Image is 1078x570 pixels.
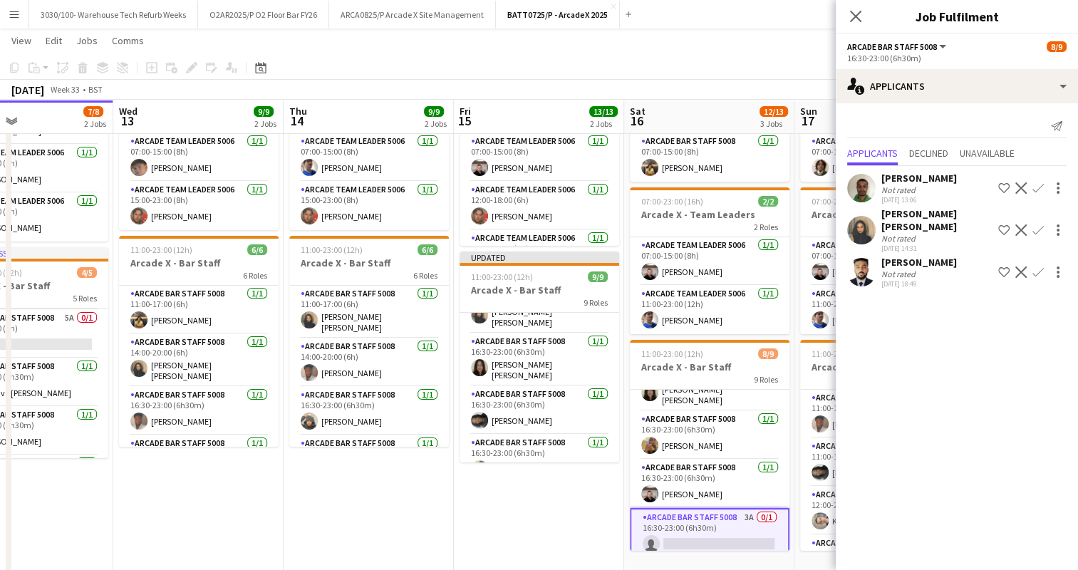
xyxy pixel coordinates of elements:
[584,297,608,308] span: 9 Roles
[119,256,279,269] h3: Arcade X - Bar Staff
[881,244,993,253] div: [DATE] 14:31
[329,1,496,28] button: ARCA0825/P Arcade X Site Management
[628,113,646,129] span: 16
[630,105,646,118] span: Sat
[812,348,874,359] span: 11:00-23:00 (12h)
[289,182,449,230] app-card-role: Arcade Team Leader 50061/115:00-23:00 (8h)[PERSON_NAME]
[418,244,437,255] span: 6/6
[881,207,993,233] div: [PERSON_NAME] [PERSON_NAME]
[247,244,267,255] span: 6/6
[460,435,619,483] app-card-role: Arcade Bar Staff 50081/116:30-23:00 (6h30m)
[289,133,449,182] app-card-role: Arcade Team Leader 50061/107:00-15:00 (8h)[PERSON_NAME]
[289,286,449,338] app-card-role: Arcade Bar Staff 50081/111:00-17:00 (6h)[PERSON_NAME] [PERSON_NAME]
[641,348,703,359] span: 11:00-23:00 (12h)
[119,182,279,230] app-card-role: Arcade Team Leader 50061/115:00-23:00 (8h)[PERSON_NAME]
[847,53,1067,63] div: 16:30-23:00 (6h30m)
[800,208,960,221] h3: Arcade X - Team Leaders
[460,386,619,435] app-card-role: Arcade Bar Staff 50081/116:30-23:00 (6h30m)[PERSON_NAME]
[641,196,703,207] span: 07:00-23:00 (16h)
[460,35,619,246] app-job-card: 07:00-23:00 (16h)4/4Arcade X - Team Leaders4 RolesArcade Team Leader 50061/107:00-15:00 (8h)[PERS...
[119,105,138,118] span: Wed
[881,195,957,204] div: [DATE] 13:06
[847,41,948,52] button: Arcade Bar Staff 5008
[119,236,279,447] div: 11:00-23:00 (12h)6/6Arcade X - Bar Staff6 RolesArcade Bar Staff 50081/111:00-17:00 (6h)[PERSON_NA...
[289,236,449,447] app-job-card: 11:00-23:00 (12h)6/6Arcade X - Bar Staff6 RolesArcade Bar Staff 50081/111:00-17:00 (6h)[PERSON_NA...
[289,387,449,435] app-card-role: Arcade Bar Staff 50081/116:30-23:00 (6h30m)[PERSON_NAME]
[471,271,533,282] span: 11:00-23:00 (12h)
[1047,41,1067,52] span: 8/9
[800,340,960,551] app-job-card: 11:00-23:00 (12h)6/6Arcade X - Bar Staff6 RolesArcade Bar Staff 50081/111:00-17:00 (6h)[PERSON_NA...
[760,118,787,129] div: 3 Jobs
[812,196,874,207] span: 07:00-23:00 (16h)
[460,182,619,230] app-card-role: Arcade Team Leader 50061/112:00-18:00 (6h)[PERSON_NAME]
[630,133,789,182] app-card-role: Arcade Bar Staff 50081/107:00-15:00 (8h)[PERSON_NAME]
[847,41,937,52] span: Arcade Bar Staff 5008
[46,34,62,47] span: Edit
[130,244,192,255] span: 11:00-23:00 (12h)
[630,286,789,334] app-card-role: Arcade Team Leader 50061/111:00-23:00 (12h)[PERSON_NAME]
[460,252,619,263] div: Updated
[71,31,103,50] a: Jobs
[630,411,789,460] app-card-role: Arcade Bar Staff 50081/116:30-23:00 (6h30m)[PERSON_NAME]
[800,390,960,438] app-card-role: Arcade Bar Staff 50081/111:00-17:00 (6h)[PERSON_NAME]
[630,508,789,559] app-card-role: Arcade Bar Staff 50083A0/116:30-23:00 (6h30m)
[798,113,817,129] span: 17
[460,230,619,279] app-card-role: Arcade Team Leader 50061/114:00-23:00 (9h)
[754,222,778,232] span: 2 Roles
[909,148,948,158] span: Declined
[117,113,138,129] span: 13
[119,387,279,435] app-card-role: Arcade Bar Staff 50081/116:30-23:00 (6h30m)[PERSON_NAME]
[630,460,789,508] app-card-role: Arcade Bar Staff 50081/116:30-23:00 (6h30m)[PERSON_NAME]
[6,31,37,50] a: View
[758,348,778,359] span: 8/9
[11,83,44,97] div: [DATE]
[630,361,789,373] h3: Arcade X - Bar Staff
[413,270,437,281] span: 6 Roles
[106,31,150,50] a: Comms
[760,106,788,117] span: 12/13
[800,286,960,334] app-card-role: Arcade Team Leader 50061/111:00-23:00 (12h)[PERSON_NAME]
[589,106,618,117] span: 13/13
[630,340,789,551] app-job-card: 11:00-23:00 (12h)8/9Arcade X - Bar Staff9 Roles[PERSON_NAME]Arcade Bar Staff 50081/114:00-23:00 (...
[460,333,619,386] app-card-role: Arcade Bar Staff 50081/116:30-23:00 (6h30m)[PERSON_NAME] [PERSON_NAME]
[254,118,276,129] div: 2 Jobs
[800,487,960,535] app-card-role: Arcade Bar Staff 50081/112:00-22:00 (10h)Kain O Dea
[40,31,68,50] a: Edit
[47,84,83,95] span: Week 33
[800,187,960,334] app-job-card: 07:00-23:00 (16h)2/2Arcade X - Team Leaders2 RolesArcade Team Leader 50061/107:00-15:00 (8h)[PERS...
[800,438,960,487] app-card-role: Arcade Bar Staff 50081/111:00-17:00 (6h)[PERSON_NAME]
[836,7,1078,26] h3: Job Fulfilment
[425,118,447,129] div: 2 Jobs
[754,374,778,385] span: 9 Roles
[289,105,307,118] span: Thu
[88,84,103,95] div: BST
[84,118,106,129] div: 2 Jobs
[960,148,1015,158] span: Unavailable
[83,106,103,117] span: 7/8
[287,113,307,129] span: 14
[630,187,789,334] app-job-card: 07:00-23:00 (16h)2/2Arcade X - Team Leaders2 RolesArcade Team Leader 50061/107:00-15:00 (8h)[PERS...
[460,284,619,296] h3: Arcade X - Bar Staff
[881,269,918,279] div: Not rated
[460,133,619,182] app-card-role: Arcade Team Leader 50061/107:00-15:00 (8h)[PERSON_NAME]
[77,267,97,278] span: 4/5
[590,118,617,129] div: 2 Jobs
[11,34,31,47] span: View
[630,237,789,286] app-card-role: Arcade Team Leader 50061/107:00-15:00 (8h)[PERSON_NAME]
[119,435,279,488] app-card-role: Arcade Bar Staff 50081/1
[630,208,789,221] h3: Arcade X - Team Leaders
[460,105,471,118] span: Fri
[758,196,778,207] span: 2/2
[800,133,960,182] app-card-role: Arcade Bar Staff 50081/107:00-15:00 (8h)[PERSON_NAME]
[847,148,898,158] span: Applicants
[424,106,444,117] span: 9/9
[457,113,471,129] span: 15
[301,244,363,255] span: 11:00-23:00 (12h)
[881,185,918,195] div: Not rated
[881,256,957,269] div: [PERSON_NAME]
[198,1,329,28] button: O2AR2025/P O2 Floor Bar FY26
[800,237,960,286] app-card-role: Arcade Team Leader 50061/107:00-15:00 (8h)[PERSON_NAME]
